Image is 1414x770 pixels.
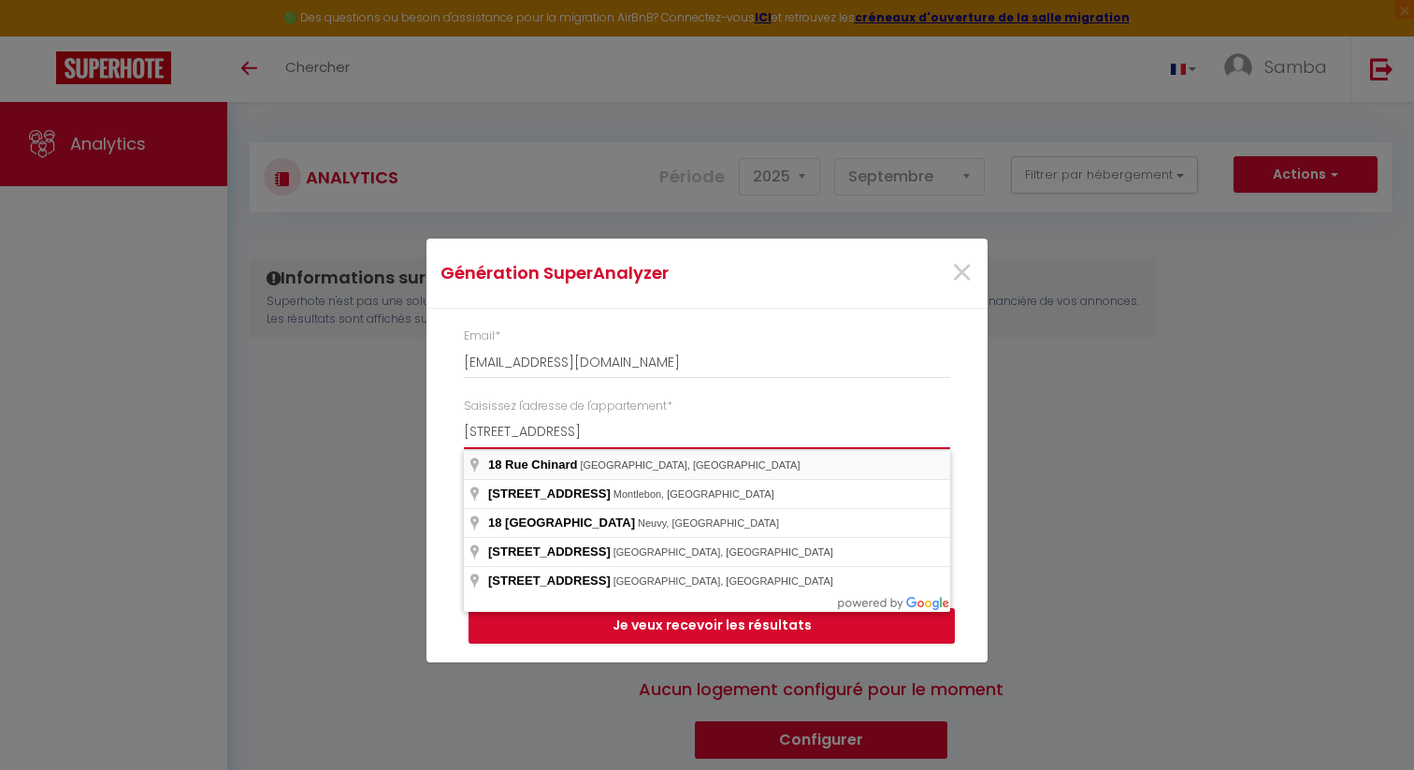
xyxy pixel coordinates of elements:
span: [STREET_ADDRESS] [488,574,611,588]
label: Email [464,327,500,345]
span: [GEOGRAPHIC_DATA], [GEOGRAPHIC_DATA] [613,575,833,587]
span: [STREET_ADDRESS] [488,487,611,501]
span: × [950,245,974,301]
span: [GEOGRAPHIC_DATA] [505,516,635,530]
span: [STREET_ADDRESS] [488,545,611,559]
button: Close [950,254,974,294]
span: Rue Chinard [505,458,577,472]
label: Saisissez l'adresse de l'appartement [464,398,672,415]
span: 18 [488,516,501,530]
button: Ouvrir le widget de chat LiveChat [15,7,71,64]
span: Montlebon, [GEOGRAPHIC_DATA] [613,488,774,500]
button: Je veux recevoir les résultats [469,608,955,644]
span: Neuvy, [GEOGRAPHIC_DATA] [638,517,779,529]
span: [GEOGRAPHIC_DATA], [GEOGRAPHIC_DATA] [580,459,800,471]
span: [GEOGRAPHIC_DATA], [GEOGRAPHIC_DATA] [613,546,833,558]
h4: Génération SuperAnalyzer [440,260,787,286]
span: 18 [488,458,501,472]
